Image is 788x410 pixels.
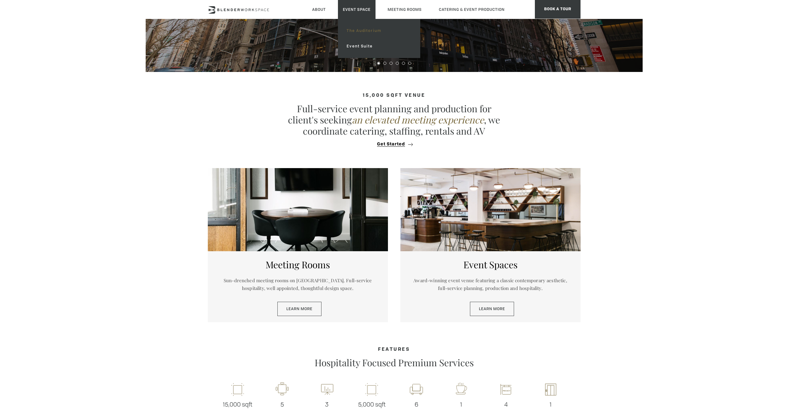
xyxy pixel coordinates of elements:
[377,142,405,147] span: Get Started
[217,259,379,270] h5: Meeting Rooms
[528,400,573,409] span: 1
[439,400,484,409] span: 1
[484,400,528,409] span: 4
[260,400,305,409] span: 5
[215,400,260,409] span: 15,000 sqft
[349,400,394,409] span: 5,000 sqft
[217,277,379,292] p: Sun-drenched meeting rooms on [GEOGRAPHIC_DATA]. Full-service hospitality, well appointed, though...
[208,93,581,98] h4: 15,000 sqft venue
[410,277,571,292] p: Award-winning event venue featuring a classic contemporary aesthetic, full-service planning, prod...
[394,400,439,409] span: 6
[285,103,503,136] p: Full-service event planning and production for client's seeking , we coordinate catering, staffin...
[410,259,571,270] h5: Event Spaces
[470,302,514,316] a: Learn More
[208,347,581,352] h4: Features
[285,357,503,368] p: Hospitality Focused Premium Services
[342,23,416,38] a: The Auditorium
[375,141,413,147] button: Get Started
[649,161,788,410] iframe: Chat Widget
[277,302,321,316] a: Learn More
[453,382,469,397] img: workspace-nyc-hospitality-icon-2x.png
[342,38,416,54] a: Event Suite
[352,114,484,126] em: an elevated meeting experience
[305,400,349,409] span: 3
